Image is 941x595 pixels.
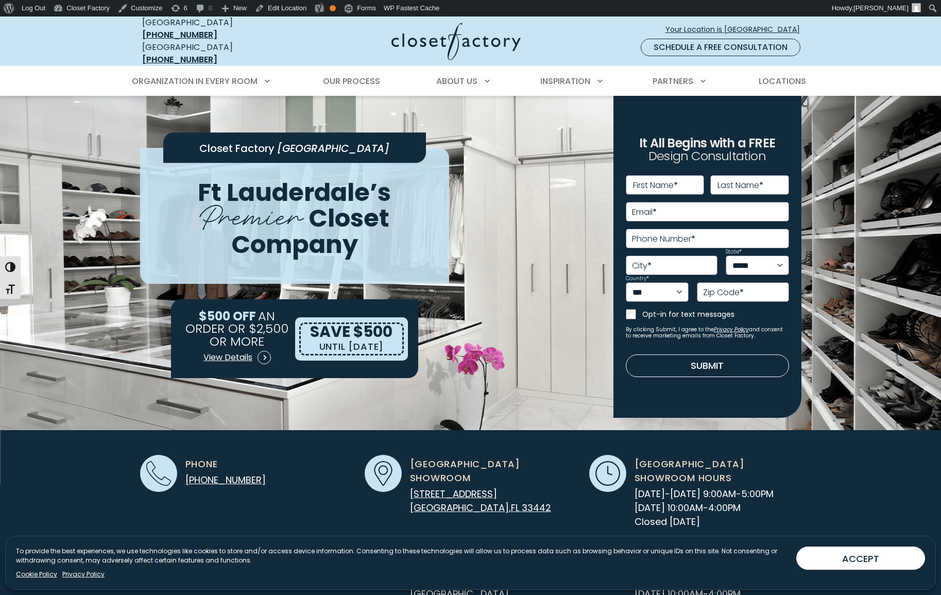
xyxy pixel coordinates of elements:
[199,141,275,155] span: Closet Factory
[185,457,218,471] span: Phone
[199,190,303,237] span: Premier
[330,5,336,11] div: OK
[633,181,678,190] label: First Name
[641,39,800,56] a: Schedule a Free Consultation
[62,570,105,579] a: Privacy Policy
[203,347,271,368] a: View Details
[726,249,742,254] label: State
[759,75,806,87] span: Locations
[632,262,652,270] label: City
[391,23,521,60] img: Closet Factory Logo
[665,24,808,35] span: Your Location is [GEOGRAPHIC_DATA]
[436,75,477,87] span: About Us
[132,75,258,87] span: Organization in Every Room
[142,16,292,41] div: [GEOGRAPHIC_DATA]
[648,148,766,165] span: Design Consultation
[632,208,657,216] label: Email
[142,29,217,41] a: [PHONE_NUMBER]
[323,75,380,87] span: Our Process
[309,201,389,235] span: Closet
[796,547,925,570] button: ACCEPT
[635,487,774,501] span: [DATE]-[DATE] 9:00AM-5:00PM
[142,41,292,66] div: [GEOGRAPHIC_DATA]
[639,134,775,151] span: It All Begins with a FREE
[635,457,801,485] span: [GEOGRAPHIC_DATA] Showroom Hours
[231,227,358,262] span: Company
[310,320,392,343] span: SAVE $500
[635,501,774,515] span: [DATE] 10:00AM-4:00PM
[540,75,590,87] span: Inspiration
[198,175,391,209] span: Ft Lauderdale’s
[522,501,551,514] span: 33442
[626,327,789,339] small: By clicking Submit, I agree to the and consent to receive marketing emails from Closet Factory.
[626,354,789,377] button: Submit
[277,141,389,155] span: [GEOGRAPHIC_DATA]
[410,487,497,500] span: [STREET_ADDRESS]
[125,67,817,96] nav: Primary Menu
[635,515,774,529] span: Closed [DATE]
[410,501,509,514] span: [GEOGRAPHIC_DATA]
[714,326,749,333] a: Privacy Policy
[410,457,577,485] span: [GEOGRAPHIC_DATA] Showroom
[185,473,266,486] a: [PHONE_NUMBER]
[717,181,763,190] label: Last Name
[665,21,809,39] a: Your Location is [GEOGRAPHIC_DATA]
[185,307,288,349] span: AN ORDER OR $2,500 OR MORE
[653,75,693,87] span: Partners
[16,570,57,579] a: Cookie Policy
[142,54,217,65] a: [PHONE_NUMBER]
[16,547,788,565] p: To provide the best experiences, we use technologies like cookies to store and/or access device i...
[410,487,551,514] a: [STREET_ADDRESS] [GEOGRAPHIC_DATA],FL 33442
[853,4,909,12] span: [PERSON_NAME]
[632,235,695,243] label: Phone Number
[626,276,649,281] label: Country
[642,309,789,319] label: Opt-in for text messages
[703,288,744,297] label: Zip Code
[511,501,519,514] span: FL
[319,339,384,354] p: UNTIL [DATE]
[199,307,256,324] span: $500 OFF
[203,351,252,364] span: View Details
